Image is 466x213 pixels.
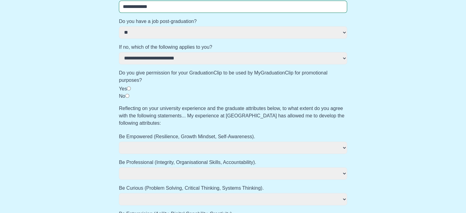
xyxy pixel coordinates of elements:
[119,44,347,51] label: If no, which of the following applies to you?
[119,18,347,25] label: Do you have a job post-graduation?
[119,159,347,166] label: Be Professional (Integrity, Organisational Skills, Accountability).
[119,86,127,91] label: Yes
[119,69,347,84] label: Do you give permission for your GraduationClip to be used by MyGraduationClip for promotional pur...
[119,184,347,192] label: Be Curious (Problem Solving, Critical Thinking, Systems Thinking).
[119,105,347,127] label: Reflecting on your university experience and the graduate attributes below, to what extent do you...
[119,93,125,99] label: No
[119,133,347,140] label: Be Empowered (Resilience, Growth Mindset, Self-Awareness).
